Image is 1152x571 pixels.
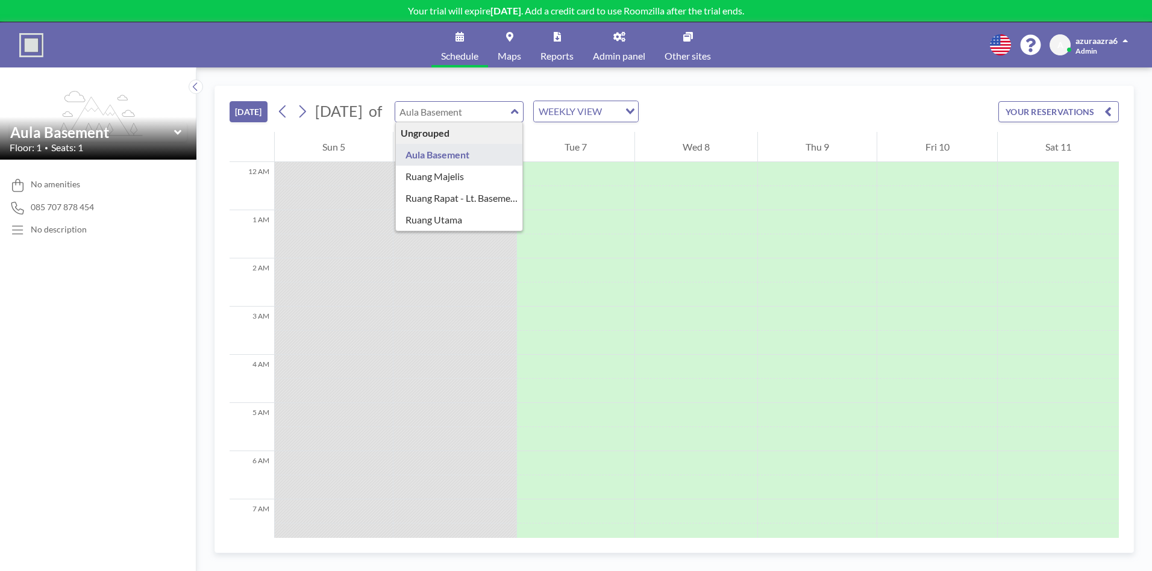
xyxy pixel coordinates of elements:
div: Thu 9 [758,132,877,162]
span: Admin [1075,46,1097,55]
span: Maps [498,51,521,61]
span: • [45,144,48,152]
div: Aula Basement [396,144,523,166]
div: 2 AM [230,258,274,307]
input: Aula Basement [10,123,174,141]
span: Reports [540,51,574,61]
div: 12 AM [230,162,274,210]
span: 085 707 878 454 [31,202,94,213]
span: [DATE] [315,102,363,120]
div: Mon 6 [393,132,516,162]
a: Admin panel [583,22,655,67]
span: Other sites [665,51,711,61]
div: Sat 11 [998,132,1119,162]
span: No amenities [31,179,80,190]
div: No description [31,224,87,235]
div: 3 AM [230,307,274,355]
img: organization-logo [19,33,43,57]
a: Maps [488,22,531,67]
div: 1 AM [230,210,274,258]
span: WEEKLY VIEW [536,104,604,119]
span: A [1057,40,1063,51]
div: 7 AM [230,499,274,548]
div: Wed 8 [635,132,757,162]
div: Ruang Utama [396,209,523,231]
input: Search for option [606,104,618,119]
input: Aula Basement [395,102,511,122]
span: azuraazra6 [1075,36,1118,46]
div: Sun 5 [275,132,393,162]
div: Ruang Rapat - Lt. Basement [396,187,523,209]
span: Schedule [441,51,478,61]
button: YOUR RESERVATIONS [998,101,1119,122]
span: Floor: 1 [10,142,42,154]
span: of [369,102,382,120]
div: 6 AM [230,451,274,499]
div: 4 AM [230,355,274,403]
div: Tue 7 [517,132,634,162]
a: Other sites [655,22,721,67]
b: [DATE] [490,5,521,16]
div: 5 AM [230,403,274,451]
div: Ungrouped [396,122,523,144]
div: Search for option [534,101,638,122]
div: Ruang Majelis [396,166,523,187]
a: Reports [531,22,583,67]
span: Seats: 1 [51,142,83,154]
span: Admin panel [593,51,645,61]
div: Fri 10 [877,132,997,162]
button: [DATE] [230,101,268,122]
a: Schedule [431,22,488,67]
